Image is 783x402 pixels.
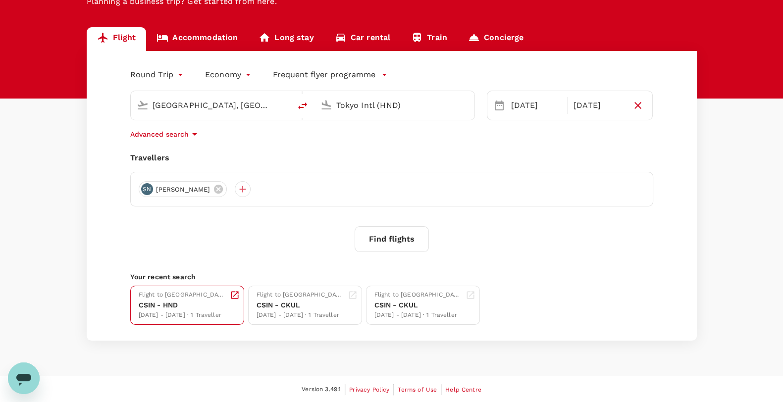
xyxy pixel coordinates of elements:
div: [DATE] [570,96,627,115]
span: Help Centre [445,386,481,393]
input: Depart from [153,98,270,113]
div: CSIN - CKUL [257,300,344,310]
a: Help Centre [445,384,481,395]
div: Travellers [130,152,653,164]
div: SN[PERSON_NAME] [139,181,227,197]
span: Version 3.49.1 [302,385,341,395]
div: Flight to [GEOGRAPHIC_DATA] [139,290,226,300]
button: Open [468,104,470,106]
a: Long stay [248,27,324,51]
div: Flight to [GEOGRAPHIC_DATA] [257,290,344,300]
span: [PERSON_NAME] [150,185,216,195]
p: Frequent flyer programme [273,69,375,81]
a: Accommodation [146,27,248,51]
a: Concierge [458,27,534,51]
div: Flight to [GEOGRAPHIC_DATA] [374,290,462,300]
span: Privacy Policy [349,386,389,393]
p: Advanced search [130,129,189,139]
div: CSIN - CKUL [374,300,462,310]
div: [DATE] - [DATE] · 1 Traveller [139,310,226,320]
button: Open [284,104,286,106]
div: [DATE] - [DATE] · 1 Traveller [257,310,344,320]
div: Economy [205,67,253,83]
div: [DATE] [507,96,565,115]
button: delete [291,94,314,118]
iframe: Button to launch messaging window [8,362,40,394]
div: CSIN - HND [139,300,226,310]
a: Privacy Policy [349,384,389,395]
p: Your recent search [130,272,653,282]
div: SN [141,183,153,195]
a: Terms of Use [398,384,437,395]
a: Train [401,27,458,51]
a: Car rental [324,27,401,51]
span: Terms of Use [398,386,437,393]
button: Advanced search [130,128,201,140]
a: Flight [87,27,147,51]
div: [DATE] - [DATE] · 1 Traveller [374,310,462,320]
input: Going to [336,98,454,113]
button: Frequent flyer programme [273,69,387,81]
button: Find flights [355,226,429,252]
div: Round Trip [130,67,186,83]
